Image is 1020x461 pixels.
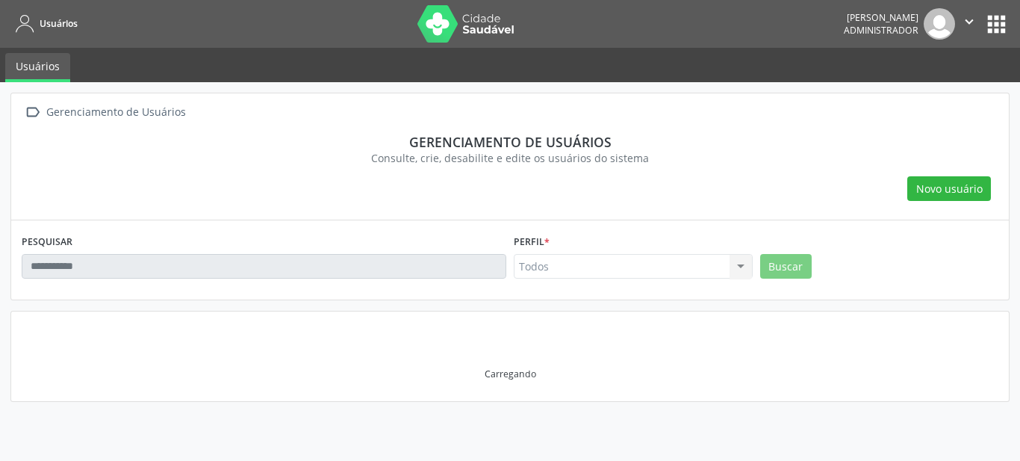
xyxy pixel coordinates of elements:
img: img [924,8,955,40]
label: Perfil [514,231,550,254]
a:  Gerenciamento de Usuários [22,102,188,123]
button: Novo usuário [907,176,991,202]
div: Gerenciamento de usuários [32,134,988,150]
button: Buscar [760,254,812,279]
i:  [961,13,977,30]
button: apps [983,11,1010,37]
label: PESQUISAR [22,231,72,254]
div: Gerenciamento de Usuários [43,102,188,123]
div: [PERSON_NAME] [844,11,918,24]
button:  [955,8,983,40]
span: Novo usuário [916,181,983,197]
div: Carregando [485,368,536,380]
i:  [22,102,43,123]
span: Administrador [844,24,918,37]
a: Usuários [10,11,78,36]
span: Usuários [40,17,78,30]
div: Consulte, crie, desabilite e edite os usuários do sistema [32,150,988,166]
a: Usuários [5,53,70,82]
